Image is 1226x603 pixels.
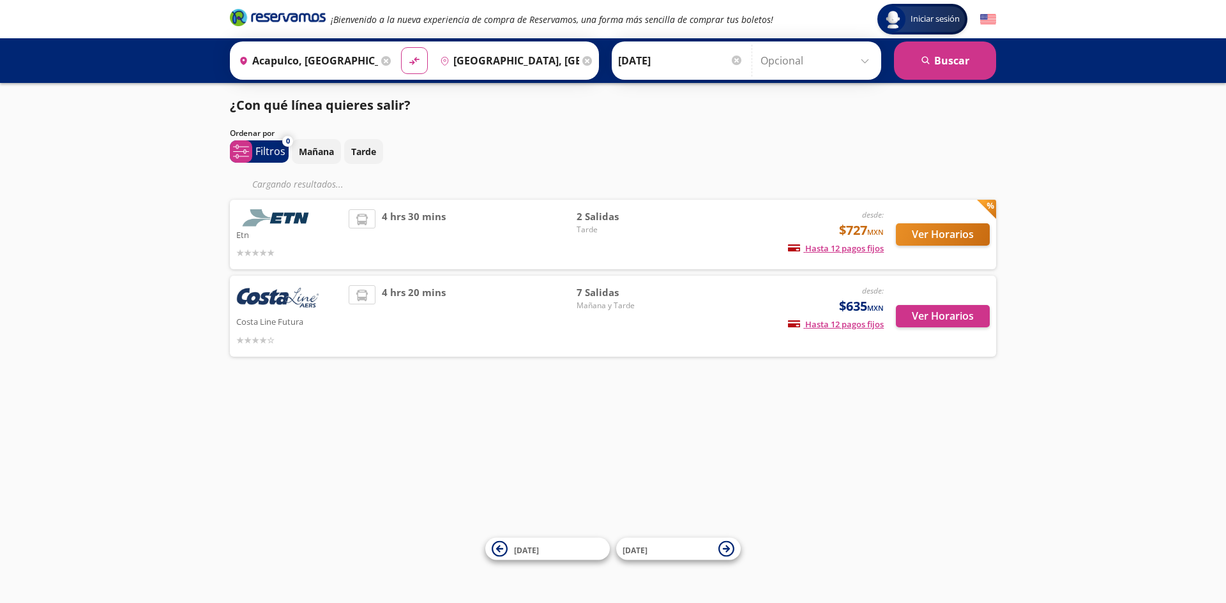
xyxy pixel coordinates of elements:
[255,144,285,159] p: Filtros
[839,221,884,240] span: $727
[236,313,342,329] p: Costa Line Futura
[980,11,996,27] button: English
[862,209,884,220] em: desde:
[230,96,411,115] p: ¿Con qué línea quieres salir?
[867,227,884,237] small: MXN
[894,41,996,80] button: Buscar
[236,285,319,313] img: Costa Line Futura
[230,8,326,27] i: Brand Logo
[618,45,743,77] input: Elegir Fecha
[577,224,666,235] span: Tarde
[236,209,319,227] img: Etn
[788,242,884,254] span: Hasta 12 pagos fijos
[351,145,376,158] p: Tarde
[761,45,875,77] input: Opcional
[514,544,539,555] span: [DATE]
[234,45,378,77] input: Buscar Origen
[896,305,990,327] button: Ver Horarios
[286,136,290,147] span: 0
[788,318,884,330] span: Hasta 12 pagos fijos
[862,285,884,296] em: desde:
[435,45,579,77] input: Buscar Destino
[292,139,341,164] button: Mañana
[577,300,666,311] span: Mañana y Tarde
[577,285,666,300] span: 7 Salidas
[905,13,965,26] span: Iniciar sesión
[382,285,446,347] span: 4 hrs 20 mins
[485,538,610,560] button: [DATE]
[616,538,741,560] button: [DATE]
[230,140,289,163] button: 0Filtros
[236,227,342,242] p: Etn
[230,128,275,139] p: Ordenar por
[331,13,773,26] em: ¡Bienvenido a la nueva experiencia de compra de Reservamos, una forma más sencilla de comprar tus...
[577,209,666,224] span: 2 Salidas
[344,139,383,164] button: Tarde
[252,178,344,190] em: Cargando resultados ...
[896,223,990,246] button: Ver Horarios
[382,209,446,260] span: 4 hrs 30 mins
[299,145,334,158] p: Mañana
[623,544,647,555] span: [DATE]
[230,8,326,31] a: Brand Logo
[839,297,884,316] span: $635
[867,303,884,313] small: MXN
